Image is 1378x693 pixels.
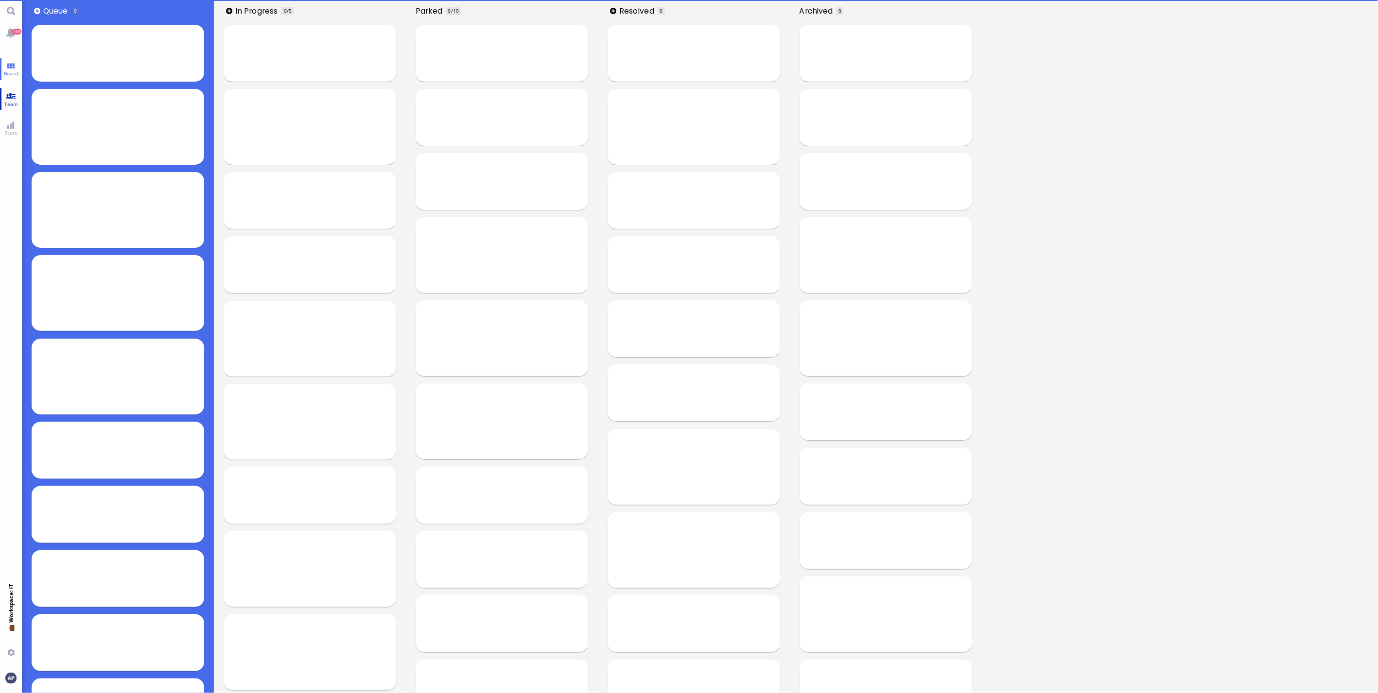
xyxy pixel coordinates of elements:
span: In progress [235,5,281,17]
span: 0 [660,7,663,14]
span: 166 [12,29,21,35]
span: Board [1,70,20,77]
button: Add [34,8,40,14]
span: Queue [43,5,71,17]
span: Stats [2,129,19,136]
span: Resolved [619,5,658,17]
span: Parked [416,5,446,17]
span: 0 [448,7,451,14]
img: You [5,673,16,683]
span: 0 [838,7,841,14]
span: Archived [800,5,837,17]
span: 💼 Workspace: IT [7,623,15,645]
span: 0 [284,7,287,14]
span: /5 [287,7,292,14]
span: Team [2,101,20,107]
span: 0 [74,7,77,14]
span: /10 [451,7,459,14]
button: Add [610,8,616,14]
button: Add [226,8,232,14]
